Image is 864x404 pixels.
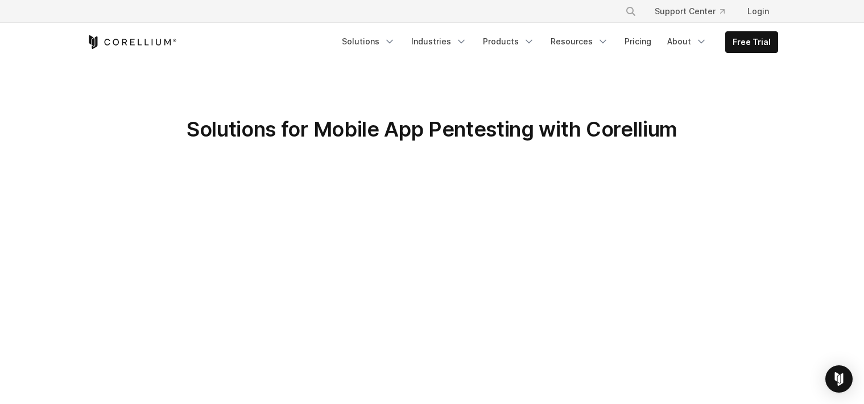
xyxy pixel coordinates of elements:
div: Open Intercom Messenger [825,365,853,393]
a: Industries [404,31,474,52]
a: Support Center [646,1,734,22]
a: Login [738,1,778,22]
a: Corellium Home [86,35,177,49]
span: Solutions for Mobile App Pentesting with Corellium [187,117,677,142]
div: Navigation Menu [335,31,778,53]
a: Resources [544,31,615,52]
a: Pricing [618,31,658,52]
a: Solutions [335,31,402,52]
div: Navigation Menu [611,1,778,22]
button: Search [621,1,641,22]
a: About [660,31,714,52]
a: Products [476,31,541,52]
a: Free Trial [726,32,778,52]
